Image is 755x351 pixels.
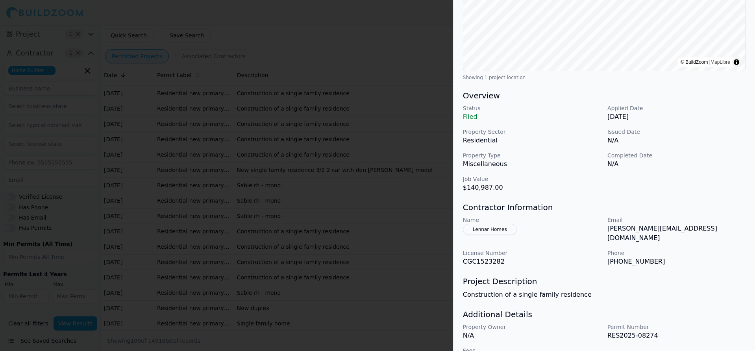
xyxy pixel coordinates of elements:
[607,216,746,224] p: Email
[607,128,746,136] p: Issued Date
[463,112,601,122] p: Filed
[463,104,601,112] p: Status
[607,249,746,257] p: Phone
[607,151,746,159] p: Completed Date
[463,323,601,331] p: Property Owner
[463,159,601,169] p: Miscellaneous
[463,175,601,183] p: Job Value
[607,257,746,266] p: [PHONE_NUMBER]
[463,257,601,266] p: CGC1523282
[463,136,601,145] p: Residential
[463,249,601,257] p: License Number
[607,112,746,122] p: [DATE]
[607,323,746,331] p: Permit Number
[607,136,746,145] p: N/A
[607,104,746,112] p: Applied Date
[711,59,730,65] a: MapLibre
[681,58,730,66] div: © BuildZoom |
[463,216,601,224] p: Name
[463,309,746,320] h3: Additional Details
[463,74,746,81] div: Showing 1 project location
[463,202,746,213] h3: Contractor Information
[463,151,601,159] p: Property Type
[463,183,601,192] p: $140,987.00
[607,159,746,169] p: N/A
[607,331,746,340] p: RES2025-08274
[463,331,601,340] p: N/A
[463,90,746,101] h3: Overview
[463,276,746,287] h3: Project Description
[732,57,741,67] summary: Toggle attribution
[463,290,746,299] p: Construction of a single family residence
[463,224,517,235] button: Lennar Homes
[607,224,746,243] p: [PERSON_NAME][EMAIL_ADDRESS][DOMAIN_NAME]
[463,128,601,136] p: Property Sector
